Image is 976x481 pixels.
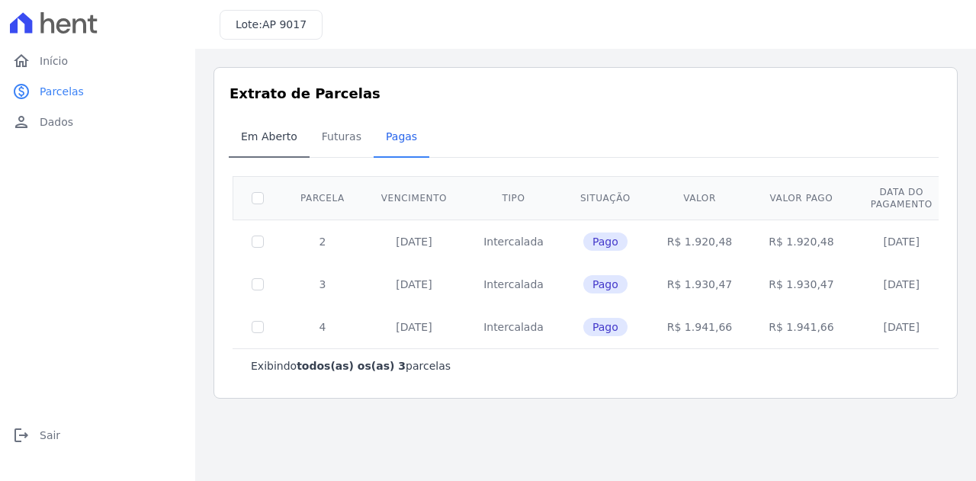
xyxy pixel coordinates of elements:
h3: Extrato de Parcelas [230,83,942,104]
td: R$ 1.920,48 [750,220,852,263]
td: [DATE] [363,306,465,348]
span: Pago [583,275,628,293]
i: paid [12,82,30,101]
span: Pago [583,318,628,336]
span: Em Aberto [232,121,307,152]
span: Início [40,53,68,69]
td: 2 [282,220,363,263]
td: [DATE] [852,263,951,306]
span: Dados [40,114,73,130]
span: Futuras [313,121,371,152]
th: Parcela [282,176,363,220]
td: 4 [282,306,363,348]
a: paidParcelas [6,76,189,107]
input: Só é possível selecionar pagamentos em aberto [252,236,264,248]
span: Parcelas [40,84,84,99]
td: Intercalada [465,263,562,306]
td: 3 [282,263,363,306]
td: R$ 1.930,47 [649,263,750,306]
span: Pago [583,232,628,251]
span: Sair [40,428,60,443]
th: Valor pago [750,176,852,220]
a: personDados [6,107,189,137]
span: AP 9017 [262,18,307,30]
h3: Lote: [236,17,307,33]
th: Tipo [465,176,562,220]
td: Intercalada [465,220,562,263]
td: [DATE] [852,306,951,348]
span: Pagas [377,121,426,152]
i: logout [12,426,30,444]
td: [DATE] [852,220,951,263]
td: R$ 1.941,66 [750,306,852,348]
a: homeInício [6,46,189,76]
td: [DATE] [363,263,465,306]
input: Só é possível selecionar pagamentos em aberto [252,278,264,290]
td: R$ 1.941,66 [649,306,750,348]
th: Data do pagamento [852,176,951,220]
td: [DATE] [363,220,465,263]
b: todos(as) os(as) 3 [297,360,406,372]
a: Em Aberto [229,118,310,158]
i: person [12,113,30,131]
td: R$ 1.920,48 [649,220,750,263]
td: R$ 1.930,47 [750,263,852,306]
a: logoutSair [6,420,189,451]
a: Pagas [374,118,429,158]
input: Só é possível selecionar pagamentos em aberto [252,321,264,333]
i: home [12,52,30,70]
th: Vencimento [363,176,465,220]
th: Valor [649,176,750,220]
th: Situação [562,176,649,220]
a: Futuras [310,118,374,158]
p: Exibindo parcelas [251,358,451,374]
td: Intercalada [465,306,562,348]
